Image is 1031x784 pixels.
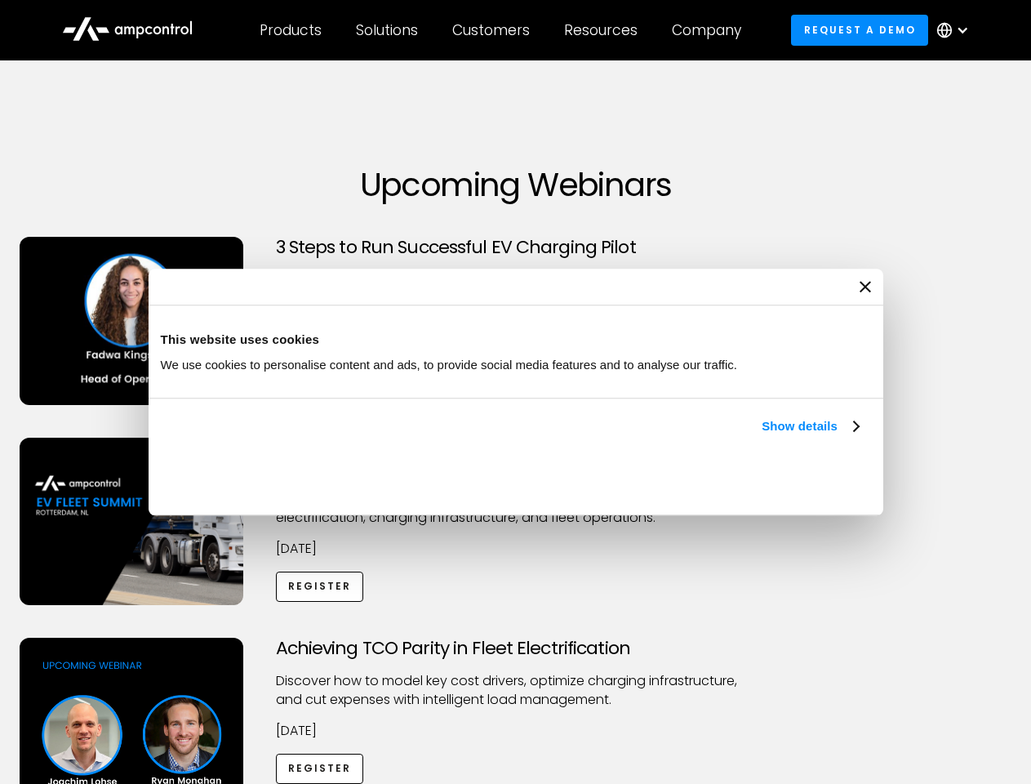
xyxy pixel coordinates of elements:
[276,572,364,602] a: Register
[564,21,638,39] div: Resources
[791,15,928,45] a: Request a demo
[276,672,756,709] p: Discover how to model key cost drivers, optimize charging infrastructure, and cut expenses with i...
[356,21,418,39] div: Solutions
[161,358,738,372] span: We use cookies to personalise content and ads, to provide social media features and to analyse ou...
[762,416,858,436] a: Show details
[276,540,756,558] p: [DATE]
[161,330,871,350] div: This website uses cookies
[452,21,530,39] div: Customers
[860,281,871,292] button: Close banner
[672,21,741,39] div: Company
[276,722,756,740] p: [DATE]
[276,237,756,258] h3: 3 Steps to Run Successful EV Charging Pilot
[260,21,322,39] div: Products
[276,638,756,659] h3: Achieving TCO Parity in Fleet Electrification
[20,165,1012,204] h1: Upcoming Webinars
[276,754,364,784] a: Register
[630,455,864,502] button: Okay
